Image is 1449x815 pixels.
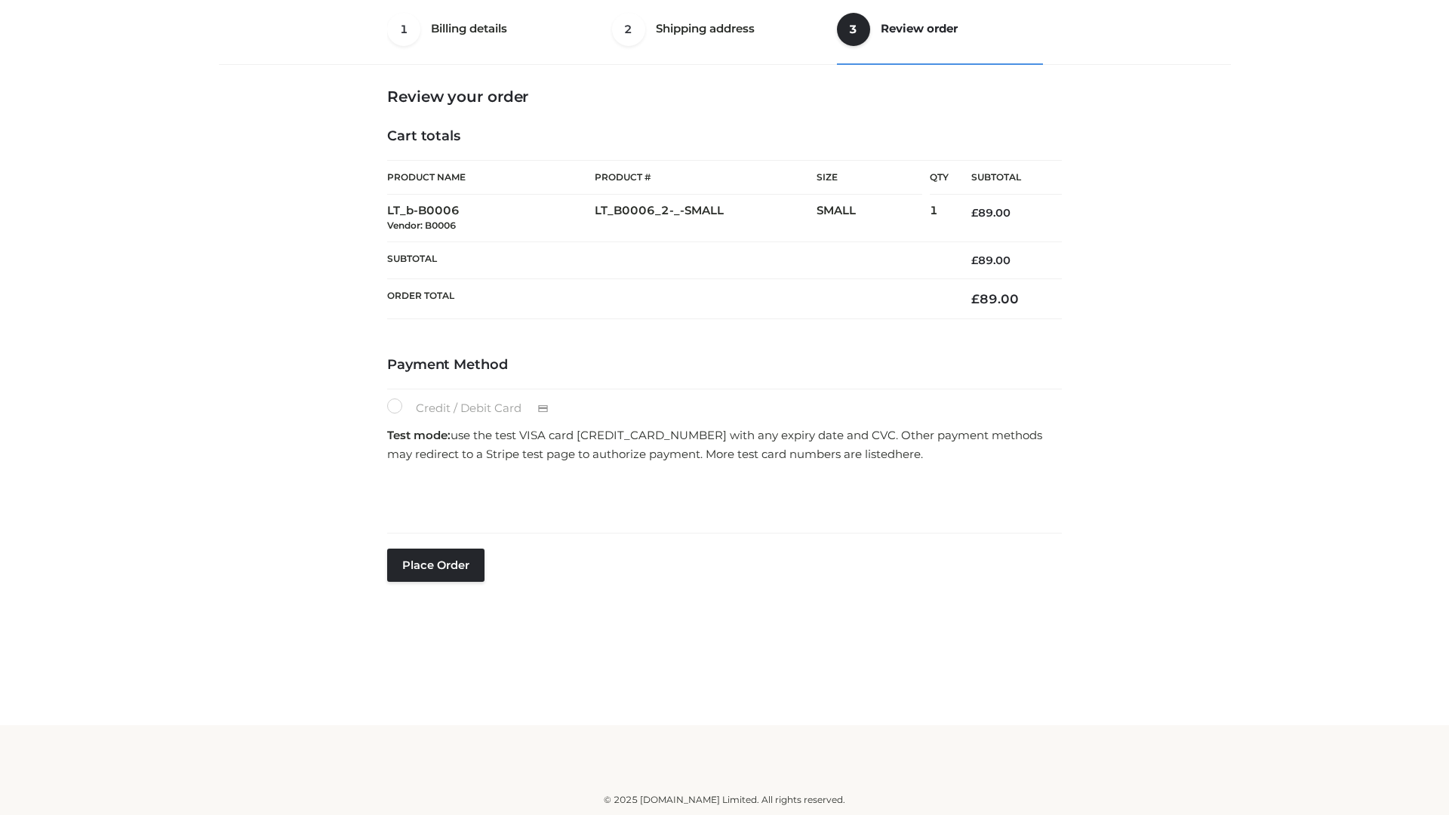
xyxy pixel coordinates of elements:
div: © 2025 [DOMAIN_NAME] Limited. All rights reserved. [224,792,1225,807]
strong: Test mode: [387,428,451,442]
a: here [895,447,921,461]
img: Credit / Debit Card [529,400,557,418]
th: Subtotal [949,161,1062,195]
th: Qty [930,160,949,195]
th: Product # [595,160,817,195]
td: LT_b-B0006 [387,195,595,242]
iframe: Secure payment input frame [384,469,1059,524]
h4: Payment Method [387,357,1062,374]
bdi: 89.00 [971,254,1011,267]
td: LT_B0006_2-_-SMALL [595,195,817,242]
span: £ [971,291,980,306]
label: Credit / Debit Card [387,398,565,418]
td: 1 [930,195,949,242]
bdi: 89.00 [971,206,1011,220]
span: £ [971,254,978,267]
th: Size [817,161,922,195]
th: Order Total [387,279,949,319]
button: Place order [387,549,485,582]
span: £ [971,206,978,220]
small: Vendor: B0006 [387,220,456,231]
th: Subtotal [387,241,949,278]
bdi: 89.00 [971,291,1019,306]
h4: Cart totals [387,128,1062,145]
p: use the test VISA card [CREDIT_CARD_NUMBER] with any expiry date and CVC. Other payment methods m... [387,426,1062,464]
td: SMALL [817,195,930,242]
h3: Review your order [387,88,1062,106]
th: Product Name [387,160,595,195]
